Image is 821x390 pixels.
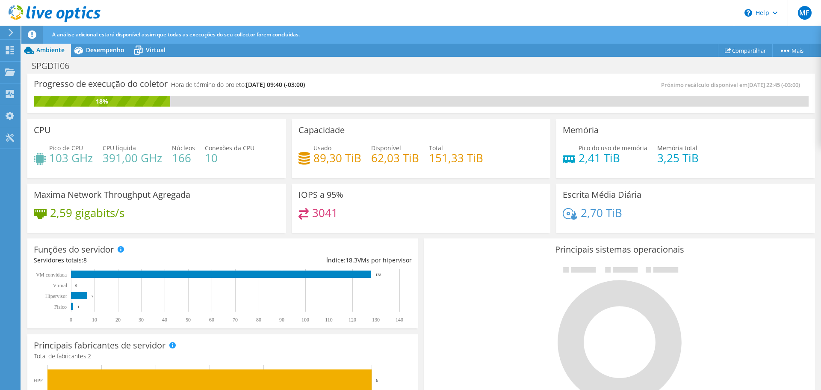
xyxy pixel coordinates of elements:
[77,305,80,309] text: 1
[313,153,361,163] h4: 89,30 TiB
[146,46,165,54] span: Virtual
[209,317,214,323] text: 60
[205,153,254,163] h4: 10
[798,6,812,20] span: MF
[34,351,412,361] h4: Total de fabricantes:
[325,317,333,323] text: 110
[772,44,810,57] a: Mais
[375,273,381,277] text: 128
[313,144,331,152] span: Usado
[34,190,190,199] h3: Maxima Network Throughput Agregada
[34,125,51,135] h3: CPU
[579,144,647,152] span: Pico do uso de memória
[246,80,305,89] span: [DATE] 09:40 (-03:00)
[36,272,67,278] text: VM convidada
[279,317,284,323] text: 90
[747,81,800,89] span: [DATE] 22:45 (-03:00)
[256,317,261,323] text: 80
[86,46,124,54] span: Desempenho
[429,144,443,152] span: Total
[50,208,124,217] h4: 2,59 gigabits/s
[661,81,804,89] span: Próximo recálculo disponível em
[53,283,68,289] text: Virtual
[298,190,343,199] h3: IOPS a 95%
[28,61,83,71] h1: SPGDTI06
[103,153,162,163] h4: 391,00 GHz
[83,256,87,264] span: 8
[396,317,403,323] text: 140
[579,153,647,163] h4: 2,41 TiB
[88,352,91,360] span: 2
[172,144,195,152] span: Núcleos
[371,153,419,163] h4: 62,03 TiB
[70,317,72,323] text: 0
[52,31,300,38] span: A análise adicional estará disponível assim que todas as execuções do seu collector forem concluí...
[186,317,191,323] text: 50
[372,317,380,323] text: 130
[223,256,412,265] div: Índice: VMs por hipervisor
[312,208,338,217] h4: 3041
[54,304,67,310] tspan: Físico
[162,317,167,323] text: 40
[376,378,378,383] text: 6
[92,294,94,298] text: 7
[34,341,165,350] h3: Principais fabricantes de servidor
[75,283,77,288] text: 0
[431,245,809,254] h3: Principais sistemas operacionais
[92,317,97,323] text: 10
[34,97,170,106] div: 18%
[139,317,144,323] text: 30
[115,317,121,323] text: 20
[301,317,309,323] text: 100
[172,153,195,163] h4: 166
[657,153,699,163] h4: 3,25 TiB
[346,256,357,264] span: 18.3
[33,378,43,384] text: HPE
[563,190,641,199] h3: Escrita Média Diária
[348,317,356,323] text: 120
[103,144,136,152] span: CPU líquida
[657,144,697,152] span: Memória total
[34,256,223,265] div: Servidores totais:
[744,9,752,17] svg: \n
[563,125,599,135] h3: Memória
[233,317,238,323] text: 70
[581,208,622,217] h4: 2,70 TiB
[171,80,305,89] h4: Hora de término do projeto:
[298,125,345,135] h3: Capacidade
[371,144,401,152] span: Disponível
[49,144,83,152] span: Pico de CPU
[49,153,93,163] h4: 103 GHz
[429,153,483,163] h4: 151,33 TiB
[45,293,67,299] text: Hipervisor
[205,144,254,152] span: Conexões da CPU
[36,46,65,54] span: Ambiente
[34,245,114,254] h3: Funções do servidor
[718,44,773,57] a: Compartilhar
